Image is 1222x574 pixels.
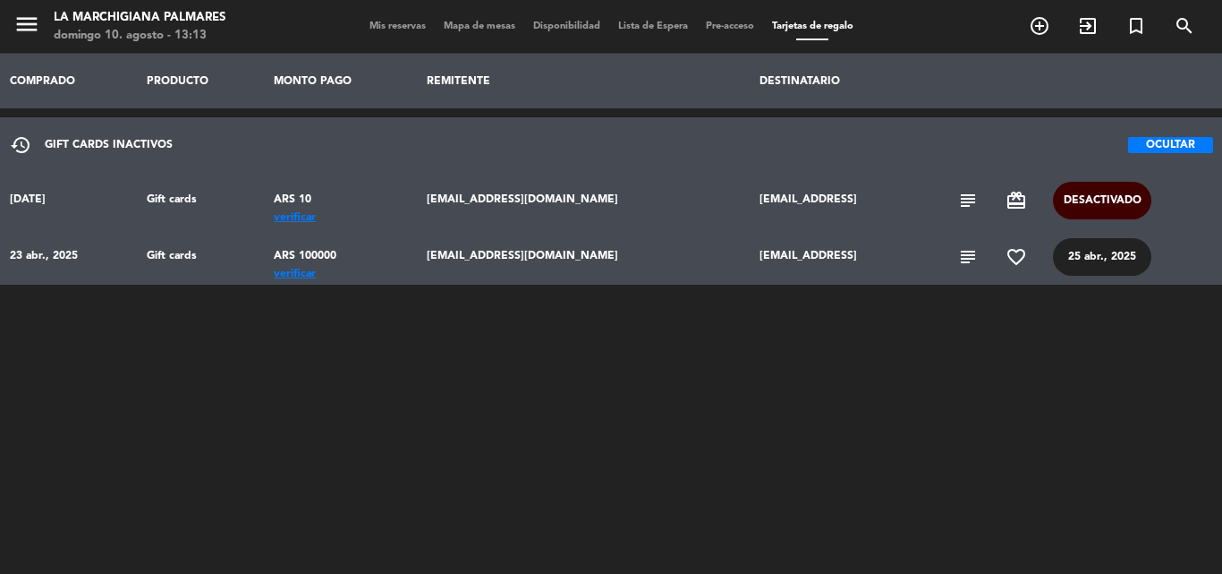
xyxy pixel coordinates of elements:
th: PRODUCTO [138,54,265,108]
div: ARS 10 [274,182,408,218]
th: REMITENTE [418,54,751,108]
span: Tarjetas de regalo [763,21,862,31]
span: restore [10,134,31,156]
span: Disponibilidad [524,21,609,31]
span: Pre-acceso [697,21,763,31]
td: Gift cards [138,172,265,228]
span: card_giftcard [1006,190,1027,211]
td: [EMAIL_ADDRESS] [751,228,935,285]
td: [EMAIL_ADDRESS][DOMAIN_NAME] [418,228,751,285]
span: subject [957,246,979,268]
td: [EMAIL_ADDRESS] [751,172,935,228]
span: Mapa de mesas [435,21,524,31]
button: DESACTIVADO [1053,182,1151,219]
i: add_circle_outline [1029,15,1050,37]
button: OCULTAR [1128,137,1213,153]
button: 25 abr., 2025 [1053,238,1151,276]
span: Mis reservas [361,21,435,31]
div: domingo 10. agosto - 13:13 [54,27,225,45]
i: turned_in_not [1125,15,1147,37]
span: subject [957,190,979,211]
i: menu [13,11,40,38]
div: ARS 100000 [274,238,408,274]
td: Gift cards [138,228,265,285]
i: search [1174,15,1195,37]
div: La Marchigiana Palmares [54,9,225,27]
span: Lista de Espera [609,21,697,31]
i: exit_to_app [1077,15,1099,37]
span: favorite_border [1006,246,1027,268]
button: menu [13,11,40,44]
div: GIFT CARDS INACTIVOS [10,127,173,163]
th: DESTINATARIO [751,54,935,108]
th: MONTO PAGO [265,54,418,108]
td: [EMAIL_ADDRESS][DOMAIN_NAME] [418,172,751,228]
